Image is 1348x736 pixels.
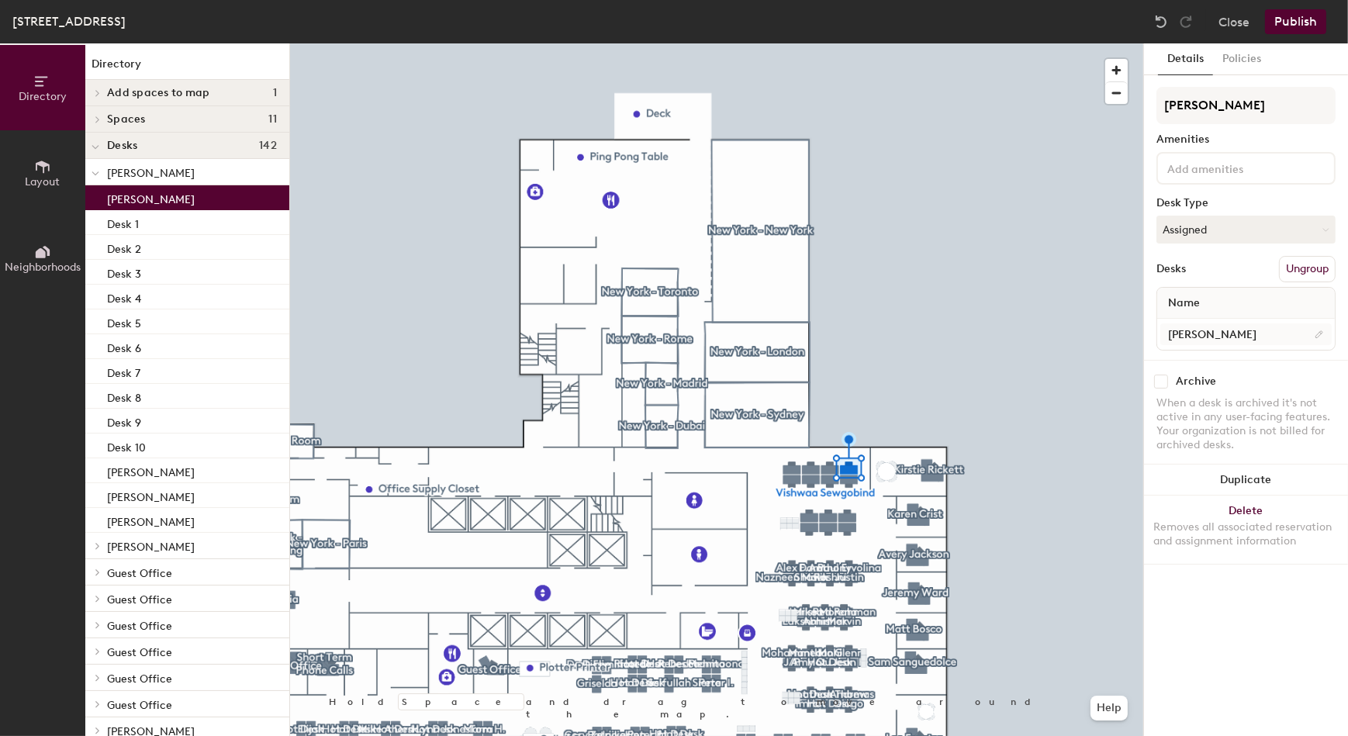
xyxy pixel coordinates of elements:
[1156,396,1336,452] div: When a desk is archived it's not active in any user-facing features. Your organization is not bil...
[1156,133,1336,146] div: Amenities
[107,672,172,686] span: Guest Office
[107,437,146,454] p: Desk 10
[26,175,60,188] span: Layout
[1279,256,1336,282] button: Ungroup
[107,461,195,479] p: [PERSON_NAME]
[107,620,172,633] span: Guest Office
[1265,9,1326,34] button: Publish
[107,646,172,659] span: Guest Office
[107,362,140,380] p: Desk 7
[273,87,277,99] span: 1
[107,288,141,306] p: Desk 4
[107,387,141,405] p: Desk 8
[107,213,139,231] p: Desk 1
[1156,197,1336,209] div: Desk Type
[107,699,172,712] span: Guest Office
[1213,43,1270,75] button: Policies
[1160,323,1332,345] input: Unnamed desk
[5,261,81,274] span: Neighborhoods
[1153,14,1169,29] img: Undo
[1178,14,1194,29] img: Redo
[107,113,146,126] span: Spaces
[1153,520,1339,548] div: Removes all associated reservation and assignment information
[107,593,172,606] span: Guest Office
[107,511,195,529] p: [PERSON_NAME]
[1160,289,1208,317] span: Name
[1156,216,1336,244] button: Assigned
[107,486,195,504] p: [PERSON_NAME]
[107,87,210,99] span: Add spaces to map
[107,238,141,256] p: Desk 2
[107,567,172,580] span: Guest Office
[107,541,195,554] span: [PERSON_NAME]
[107,313,141,330] p: Desk 5
[12,12,126,31] div: [STREET_ADDRESS]
[19,90,67,103] span: Directory
[1158,43,1213,75] button: Details
[259,140,277,152] span: 142
[1090,696,1128,720] button: Help
[268,113,277,126] span: 11
[107,140,137,152] span: Desks
[1144,465,1348,496] button: Duplicate
[1164,158,1304,177] input: Add amenities
[107,263,141,281] p: Desk 3
[85,56,289,80] h1: Directory
[107,188,195,206] p: [PERSON_NAME]
[1218,9,1249,34] button: Close
[107,337,141,355] p: Desk 6
[1176,375,1216,388] div: Archive
[107,167,195,180] span: [PERSON_NAME]
[1144,496,1348,564] button: DeleteRemoves all associated reservation and assignment information
[107,412,141,430] p: Desk 9
[1156,263,1186,275] div: Desks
